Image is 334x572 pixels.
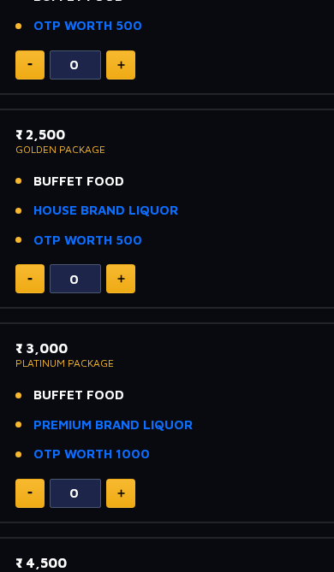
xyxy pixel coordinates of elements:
[27,63,33,66] img: minus
[117,274,125,283] img: plus
[117,61,125,69] img: plus
[15,358,319,369] p: PLATINUM PACKAGE
[33,16,142,36] a: OTP WORTH 500
[27,278,33,280] img: minus
[15,124,319,144] p: ₹ 2,500
[33,231,142,251] a: OTP WORTH 500
[27,492,33,494] img: minus
[33,172,124,192] span: BUFFET FOOD
[33,445,150,464] a: OTP WORTH 1000
[117,489,125,498] img: plus
[15,144,319,155] p: GOLDEN PACKAGE
[33,416,193,435] a: PREMIUM BRAND LIQUOR
[33,386,124,405] span: BUFFET FOOD
[15,338,319,358] p: ₹ 3,000
[33,201,178,221] a: HOUSE BRAND LIQUOR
